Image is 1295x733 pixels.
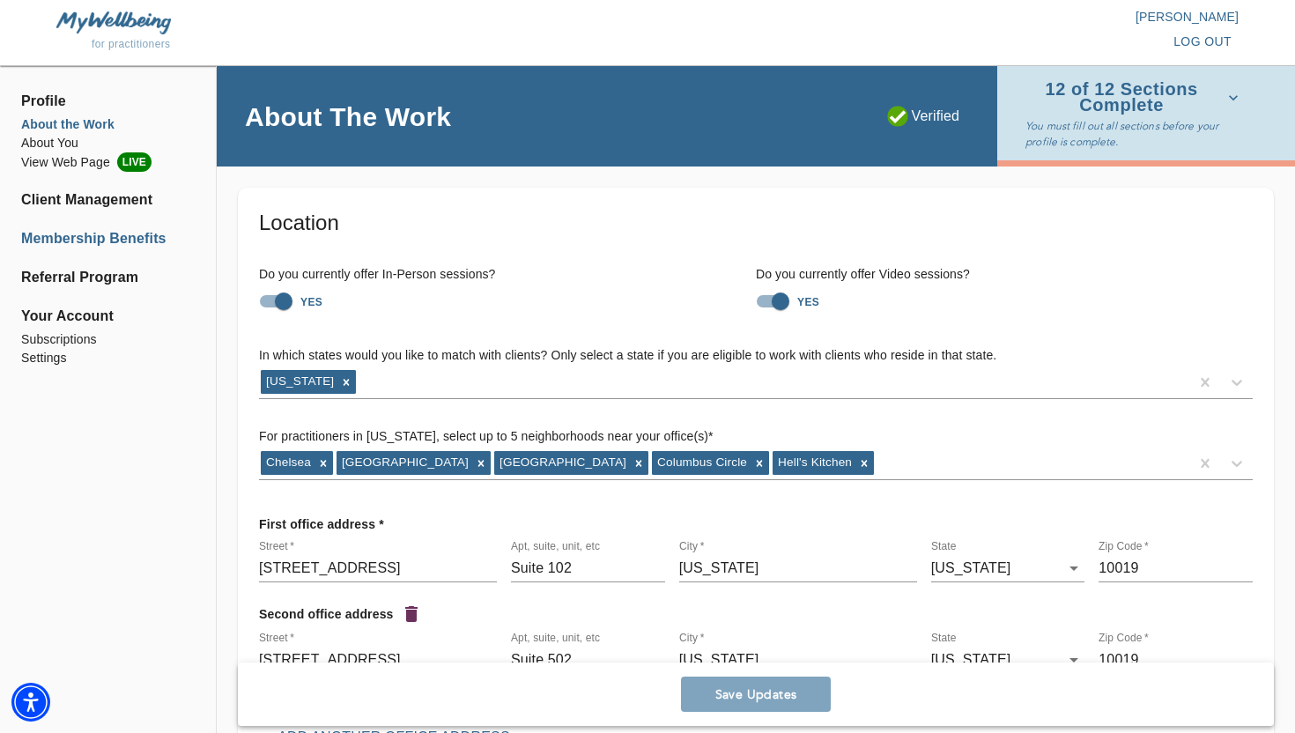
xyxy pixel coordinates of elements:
[259,542,294,552] label: Street
[21,152,195,172] a: View Web PageLIVE
[259,508,384,540] p: First office address *
[21,349,195,367] a: Settings
[1173,31,1232,53] span: log out
[259,633,294,644] label: Street
[1099,542,1149,552] label: Zip Code
[92,38,171,50] span: for practitioners
[679,542,704,552] label: City
[887,106,960,127] p: Verified
[21,267,195,288] a: Referral Program
[117,152,152,172] span: LIVE
[261,451,314,474] div: Chelsea
[679,633,704,644] label: City
[1025,118,1246,150] p: You must fill out all sections before your profile is complete.
[931,554,1085,582] div: [US_STATE]
[511,633,600,644] label: Apt, suite, unit, etc
[1099,633,1149,644] label: Zip Code
[259,598,394,630] p: Second office address
[773,451,855,474] div: Hell's Kitchen
[11,683,50,722] div: Accessibility Menu
[21,152,195,172] li: View Web Page
[931,646,1085,674] div: [US_STATE]
[756,265,1253,285] h6: Do you currently offer Video sessions?
[1025,77,1246,118] button: 12 of 12 Sections Complete
[300,296,322,308] strong: YES
[259,346,1253,366] h6: In which states would you like to match with clients? Only select a state if you are eligible to ...
[21,306,195,327] span: Your Account
[21,228,195,249] a: Membership Benefits
[1166,26,1239,58] button: log out
[21,134,195,152] a: About You
[797,296,819,308] strong: YES
[494,451,629,474] div: [GEOGRAPHIC_DATA]
[259,427,1253,447] h6: For practitioners in [US_STATE], select up to 5 neighborhoods near your office(s) *
[21,189,195,211] a: Client Management
[652,451,750,474] div: Columbus Circle
[56,11,171,33] img: MyWellbeing
[647,8,1239,26] p: [PERSON_NAME]
[1025,82,1239,113] span: 12 of 12 Sections Complete
[931,633,957,644] label: State
[511,542,600,552] label: Apt, suite, unit, etc
[931,542,957,552] label: State
[21,91,195,112] span: Profile
[21,330,195,349] a: Subscriptions
[261,370,337,393] div: [US_STATE]
[259,265,756,285] h6: Do you currently offer In-Person sessions?
[259,209,1253,237] h5: Location
[337,451,471,474] div: [GEOGRAPHIC_DATA]
[21,115,195,134] a: About the Work
[245,100,451,133] h4: About The Work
